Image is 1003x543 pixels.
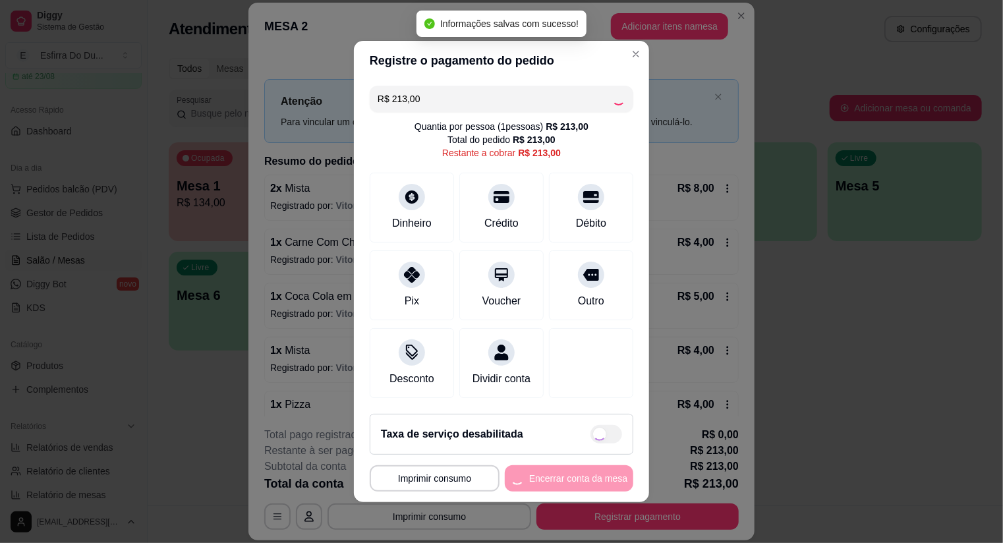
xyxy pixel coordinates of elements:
header: Registre o pagamento do pedido [354,41,649,80]
input: Ex.: hambúrguer de cordeiro [378,86,612,112]
div: Dividir conta [473,371,530,387]
button: Imprimir consumo [370,465,500,492]
h2: Taxa de serviço desabilitada [381,426,523,442]
div: Crédito [484,215,519,231]
div: Total do pedido [447,133,556,146]
div: Restante a cobrar [442,146,561,159]
div: Quantia por pessoa ( 1 pessoas) [415,120,588,133]
div: Voucher [482,293,521,309]
button: Close [625,43,646,65]
span: check-circle [424,18,435,29]
div: Outro [578,293,604,309]
div: R$ 213,00 [518,146,561,159]
div: Dinheiro [392,215,432,231]
div: Pix [405,293,419,309]
div: Débito [576,215,606,231]
span: Informações salvas com sucesso! [440,18,579,29]
div: R$ 213,00 [546,120,588,133]
div: R$ 213,00 [513,133,556,146]
div: Desconto [389,371,434,387]
div: Loading [612,92,625,105]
